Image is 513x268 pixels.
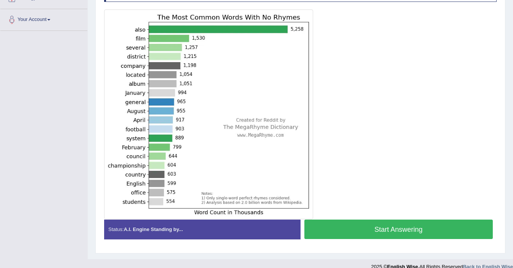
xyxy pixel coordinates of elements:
[104,220,301,239] div: Status:
[0,9,87,28] a: Your Account
[304,220,493,239] button: Start Answering
[124,226,183,232] strong: A.I. Engine Standing by...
